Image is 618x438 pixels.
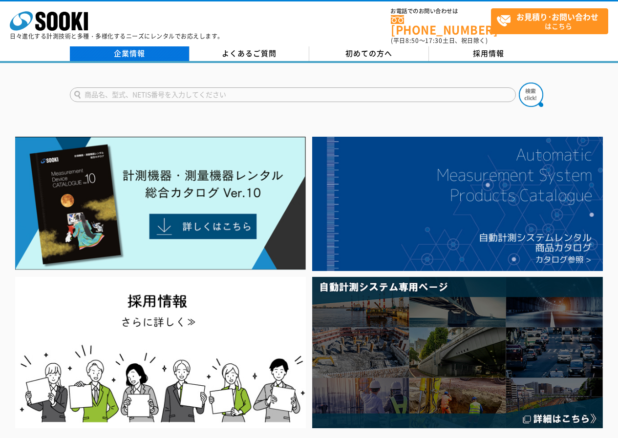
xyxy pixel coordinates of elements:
img: btn_search.png [519,83,543,107]
a: 採用情報 [429,46,549,61]
img: 自動計測システム専用ページ [312,277,603,428]
a: [PHONE_NUMBER] [391,15,491,35]
strong: お見積り･お問い合わせ [516,11,598,22]
span: はこちら [496,9,608,33]
span: お電話でのお問い合わせは [391,8,491,14]
span: 8:50 [405,36,419,45]
input: 商品名、型式、NETIS番号を入力してください [70,87,516,102]
img: SOOKI recruit [15,277,306,428]
span: 初めての方へ [345,48,392,59]
p: 日々進化する計測技術と多種・多様化するニーズにレンタルでお応えします。 [10,33,224,39]
span: (平日 ～ 土日、祝日除く) [391,36,488,45]
img: Catalog Ver10 [15,137,306,270]
span: 17:30 [425,36,443,45]
img: 自動計測システムカタログ [312,137,603,271]
a: 企業情報 [70,46,190,61]
a: お見積り･お問い合わせはこちら [491,8,608,34]
a: 初めての方へ [309,46,429,61]
a: よくあるご質問 [190,46,309,61]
